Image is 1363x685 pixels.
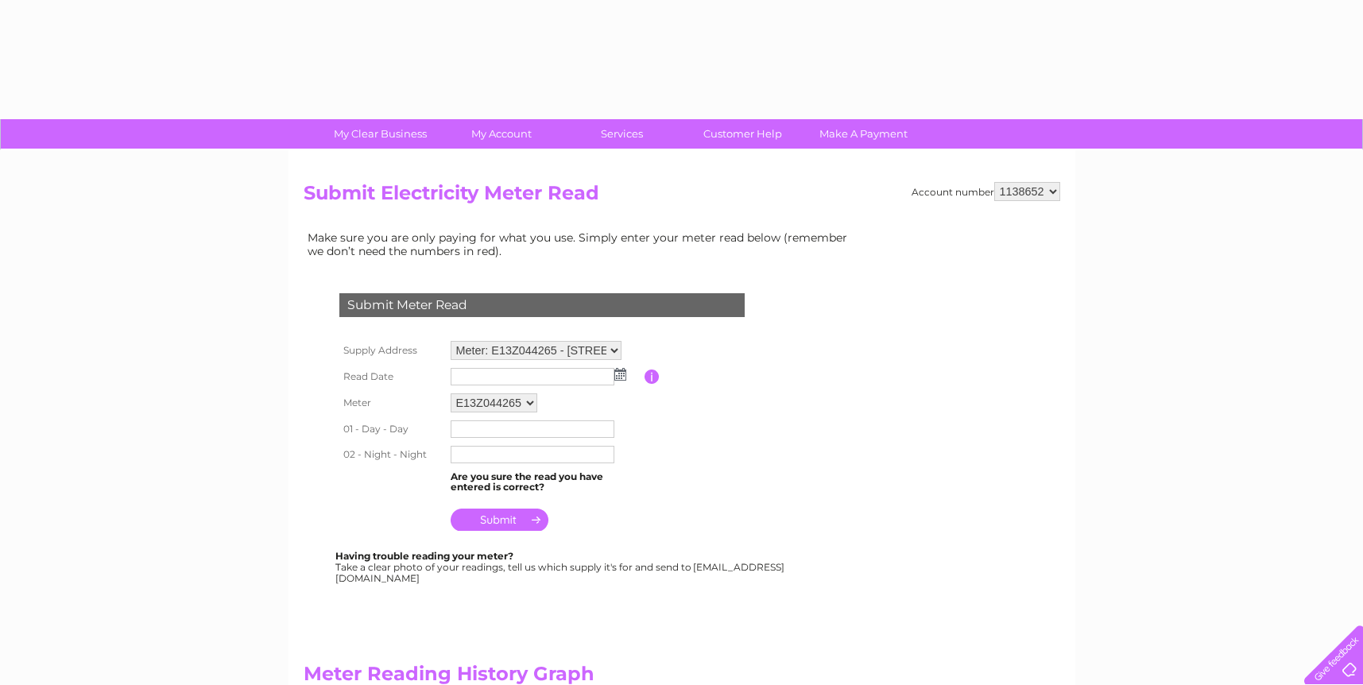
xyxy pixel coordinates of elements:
div: Account number [912,182,1060,201]
img: ... [614,368,626,381]
a: Customer Help [677,119,808,149]
td: Are you sure the read you have entered is correct? [447,467,645,497]
a: Services [556,119,687,149]
a: My Clear Business [315,119,446,149]
b: Having trouble reading your meter? [335,550,513,562]
input: Submit [451,509,548,531]
div: Submit Meter Read [339,293,745,317]
th: 02 - Night - Night [335,442,447,467]
a: Make A Payment [798,119,929,149]
th: Meter [335,389,447,416]
input: Information [645,370,660,384]
div: Take a clear photo of your readings, tell us which supply it's for and send to [EMAIL_ADDRESS][DO... [335,551,787,583]
td: Make sure you are only paying for what you use. Simply enter your meter read below (remember we d... [304,227,860,261]
th: 01 - Day - Day [335,416,447,442]
h2: Submit Electricity Meter Read [304,182,1060,212]
th: Supply Address [335,337,447,364]
th: Read Date [335,364,447,389]
a: My Account [436,119,567,149]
